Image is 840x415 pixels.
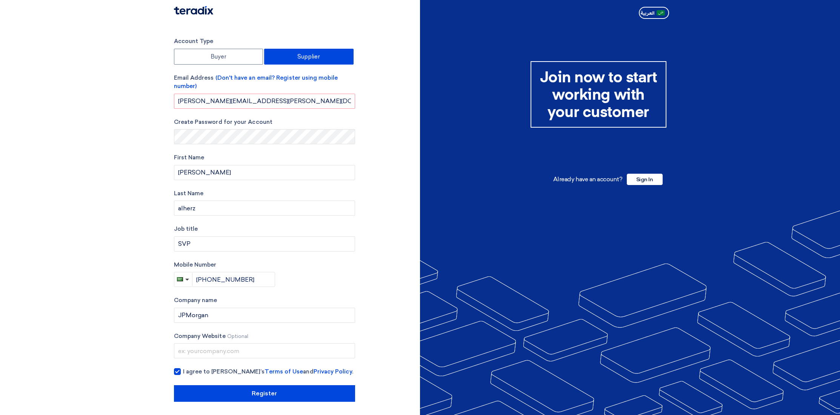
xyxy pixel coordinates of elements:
a: Terms of Use [265,368,303,375]
button: العربية [639,7,669,19]
img: Teradix logo [174,6,213,15]
label: Company name [174,296,355,305]
span: Already have an account? [553,176,622,183]
input: Enter your company name... [174,308,355,323]
input: Enter your job title... [174,236,355,251]
div: Join now to start working with your customer [531,61,666,128]
img: ar-AR.png [657,10,665,16]
label: Company Website [174,332,355,341]
a: Sign In [627,176,663,183]
label: Email Address [174,74,355,91]
input: ex: yourcompany.com [174,343,355,358]
a: Privacy Policy [314,368,352,375]
span: Sign In [627,174,663,185]
label: Mobile Number [174,261,355,269]
label: Last Name [174,189,355,198]
span: العربية [640,11,654,16]
label: Create Password for your Account [174,118,355,127]
input: Enter your business email... [174,94,355,109]
label: Buyer [174,49,263,65]
input: Enter your first name... [174,165,355,180]
input: Register [174,385,355,402]
label: Job title [174,225,355,233]
span: Optional [227,333,249,339]
span: (Don't have an email? Register using mobile number) [174,74,338,90]
label: Account Type [174,37,355,46]
label: Supplier [264,49,354,65]
label: First Name [174,153,355,162]
span: I agree to [PERSON_NAME]’s and . [183,367,353,376]
input: Enter phone number... [192,272,275,287]
input: Last Name... [174,201,355,216]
